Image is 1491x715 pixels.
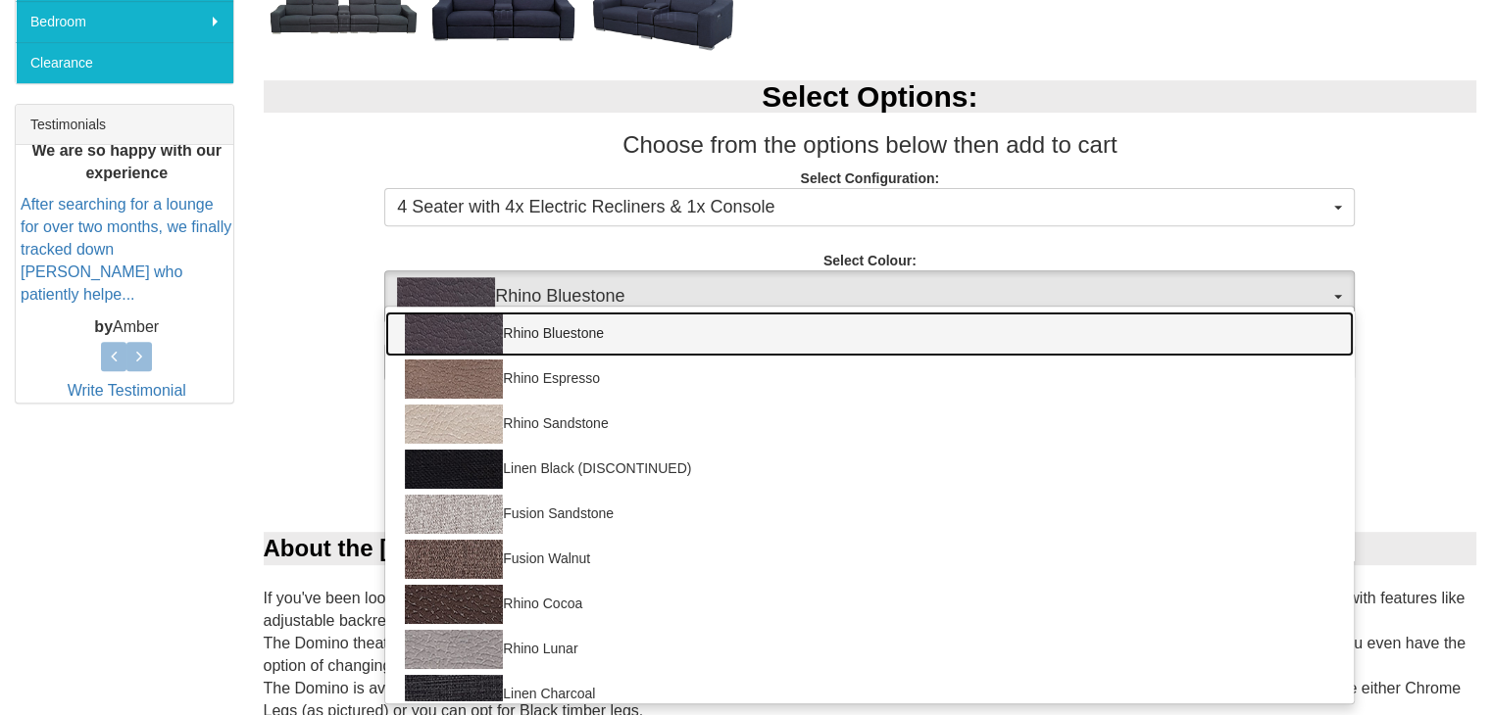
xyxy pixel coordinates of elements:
div: About the [GEOGRAPHIC_DATA]: [264,532,1477,565]
a: Rhino Lunar [385,627,1354,672]
span: Rhino Bluestone [397,277,1329,316]
a: Write Testimonial [68,382,186,399]
img: Linen Charcoal [405,675,503,714]
span: 4 Seater with 4x Electric Recliners & 1x Console [397,195,1329,220]
img: Rhino Bluestone [405,314,503,354]
img: Rhino Cocoa [405,585,503,624]
a: Linen Black (DISCONTINUED) [385,447,1354,492]
b: We are so happy with our experience [31,141,222,180]
p: Amber [21,315,233,338]
a: Fusion Walnut [385,537,1354,582]
a: Bedroom [16,1,233,42]
strong: Select Configuration: [800,170,939,186]
img: Rhino Bluestone [397,277,495,316]
a: Rhino Espresso [385,357,1354,402]
button: Rhino BluestoneRhino Bluestone [384,270,1355,323]
img: Rhino Espresso [405,359,503,399]
a: Rhino Cocoa [385,582,1354,627]
b: by [94,317,113,334]
strong: Select Colour: [823,253,917,268]
img: Rhino Sandstone [405,405,503,444]
img: Fusion Sandstone [405,495,503,534]
button: 4 Seater with 4x Electric Recliners & 1x Console [384,188,1355,227]
a: Rhino Bluestone [385,311,1354,357]
img: Fusion Walnut [405,540,503,579]
img: Rhino Lunar [405,630,503,669]
div: Testimonials [16,105,233,145]
a: After searching for a lounge for over two months, we finally tracked down [PERSON_NAME] who patie... [21,196,231,302]
a: Fusion Sandstone [385,492,1354,537]
h3: Choose from the options below then add to cart [264,132,1477,158]
b: Select Options: [762,80,977,113]
a: Rhino Sandstone [385,402,1354,447]
a: Clearance [16,42,233,83]
img: Linen Black (DISCONTINUED) [405,450,503,489]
